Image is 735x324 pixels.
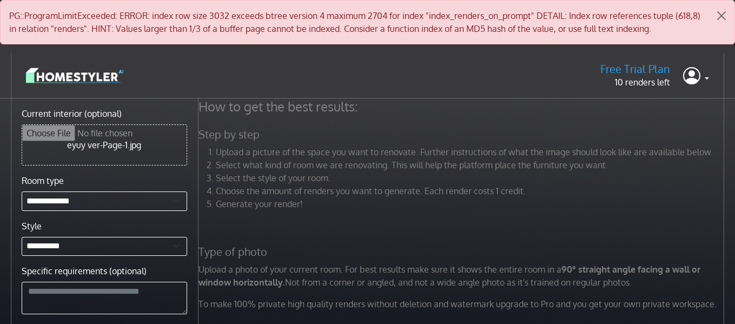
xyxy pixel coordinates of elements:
li: Select the style of your room. [216,171,727,184]
p: 10 renders left [600,76,670,89]
li: Choose the amount of renders you want to generate. Each render costs 1 credit. [216,184,727,197]
p: Upload a photo of your current room. For best results make sure it shows the entire room in a Not... [192,263,733,289]
strong: 90° straight angle facing a wall or window horizontally. [198,264,700,288]
h5: Step by step [192,128,733,141]
p: To make 100% private high quality renders without deletion and watermark upgrade to Pro and you g... [192,297,733,310]
label: Room type [22,174,64,187]
h4: How to get the best results: [192,98,733,115]
h5: Type of photo [192,245,733,259]
label: Specific requirements (optional) [22,265,147,277]
label: Current interior (optional) [22,107,122,120]
li: Upload a picture of the space you want to renovate. Further instructions of what the image should... [216,146,727,158]
button: Close [708,1,734,31]
label: Style [22,220,42,233]
h5: Free Trial Plan [600,62,670,76]
img: logo-3de290ba35641baa71223ecac5eacb59cb85b4c7fdf211dc9aaecaaee71ea2f8.svg [26,66,123,85]
li: Generate your render! [216,197,727,210]
li: Select what kind of room we are renovating. This will help the platform place the furniture you w... [216,158,727,171]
